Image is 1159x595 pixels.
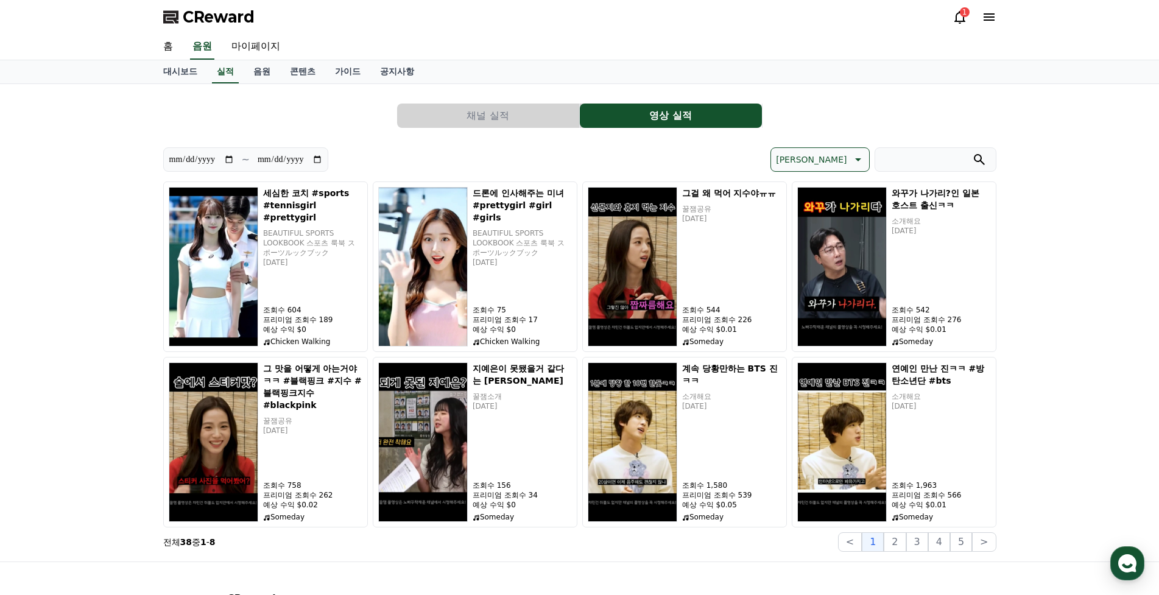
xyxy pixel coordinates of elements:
[169,362,258,522] img: 그 맛을 어떻게 아는거야ㅋㅋ #블랙핑크 #지수 #블랙핑크지수 #blackpink
[473,500,572,510] p: 예상 수익 $0
[792,181,996,352] button: 와꾸가 나가리?인 일본 호스트 출신ㅋㅋ 와꾸가 나가리?인 일본 호스트 출신ㅋㅋ 소개해요 [DATE] 조회수 542 프리미엄 조회수 276 예상 수익 $0.01 Someday
[111,405,126,415] span: 대화
[682,401,781,411] p: [DATE]
[263,426,362,435] p: [DATE]
[370,60,424,83] a: 공지사항
[682,392,781,401] p: 소개해요
[397,104,579,128] button: 채널 실적
[892,362,991,387] h5: 연예인 만난 진ㅋㅋ #방탄소년단 #bts
[892,216,991,226] p: 소개해요
[200,537,206,547] strong: 1
[682,305,781,315] p: 조회수 544
[960,7,970,17] div: 1
[473,362,572,387] h5: 지예은이 못됐을거 같다는 [PERSON_NAME]
[183,7,255,27] span: CReward
[473,512,572,522] p: Someday
[473,490,572,500] p: 프리미엄 조회수 34
[263,500,362,510] p: 예상 수익 $0.02
[263,337,362,347] p: Chicken Walking
[378,362,468,522] img: 지예은이 못됐을거 같다는 탁재훈
[682,337,781,347] p: Someday
[210,537,216,547] strong: 8
[473,305,572,315] p: 조회수 75
[263,258,362,267] p: [DATE]
[473,481,572,490] p: 조회수 156
[892,337,991,347] p: Someday
[797,362,887,522] img: 연예인 만난 진ㅋㅋ #방탄소년단 #bts
[263,481,362,490] p: 조회수 758
[473,401,572,411] p: [DATE]
[682,481,781,490] p: 조회수 1,580
[473,392,572,401] p: 꿀잼소개
[588,362,677,522] img: 계속 당황만하는 BTS 진ㅋㅋ
[582,357,787,527] button: 계속 당황만하는 BTS 진ㅋㅋ 계속 당황만하는 BTS 진ㅋㅋ 소개해요 [DATE] 조회수 1,580 프리미엄 조회수 539 예상 수익 $0.05 Someday
[473,187,572,224] h5: 드론에 인사해주는 미녀 #prettygirl #girl #girls
[682,187,781,199] h5: 그걸 왜 먹어 지수야ㅠㅠ
[263,362,362,411] h5: 그 맛을 어떻게 아는거야ㅋㅋ #블랙핑크 #지수 #블랙핑크지수 #blackpink
[222,34,290,60] a: 마이페이지
[378,187,468,347] img: 드론에 인사해주는 미녀 #prettygirl #girl #girls
[263,305,362,315] p: 조회수 604
[373,357,577,527] button: 지예은이 못됐을거 같다는 탁재훈 지예은이 못됐을거 같다는 [PERSON_NAME] 꿀잼소개 [DATE] 조회수 156 프리미엄 조회수 34 예상 수익 $0 Someday
[263,490,362,500] p: 프리미엄 조회수 262
[682,490,781,500] p: 프리미엄 조회수 539
[892,401,991,411] p: [DATE]
[892,325,991,334] p: 예상 수익 $0.01
[263,315,362,325] p: 프리미엄 조회수 189
[682,500,781,510] p: 예상 수익 $0.05
[163,536,216,548] p: 전체 중 -
[38,404,46,414] span: 홈
[263,325,362,334] p: 예상 수익 $0
[892,392,991,401] p: 소개해요
[892,226,991,236] p: [DATE]
[972,532,996,552] button: >
[682,512,781,522] p: Someday
[473,325,572,334] p: 예상 수익 $0
[797,187,887,347] img: 와꾸가 나가리?인 일본 호스트 출신ㅋㅋ
[892,187,991,211] h5: 와꾸가 나가리?인 일본 호스트 출신ㅋㅋ
[157,386,234,417] a: 설정
[892,490,991,500] p: 프리미엄 조회수 566
[163,181,368,352] button: 세심한 코치 #sports #tennisgirl #prettygirl 세심한 코치 #sports #tennisgirl #prettygirl BEAUTIFUL SPORTS LO...
[180,537,192,547] strong: 38
[325,60,370,83] a: 가이드
[892,512,991,522] p: Someday
[190,34,214,60] a: 음원
[928,532,950,552] button: 4
[153,60,207,83] a: 대시보드
[580,104,763,128] a: 영상 실적
[263,187,362,224] h5: 세심한 코치 #sports #tennisgirl #prettygirl
[792,357,996,527] button: 연예인 만난 진ㅋㅋ #방탄소년단 #bts 연예인 만난 진ㅋㅋ #방탄소년단 #bts 소개해요 [DATE] 조회수 1,963 프리미엄 조회수 566 예상 수익 $0.01 Someday
[163,7,255,27] a: CReward
[770,147,869,172] button: [PERSON_NAME]
[682,362,781,387] h5: 계속 당황만하는 BTS 진ㅋㅋ
[373,181,577,352] button: 드론에 인사해주는 미녀 #prettygirl #girl #girls 드론에 인사해주는 미녀 #prettygirl #girl #girls BEAUTIFUL SPORTS LOOK...
[892,305,991,315] p: 조회수 542
[953,10,967,24] a: 1
[776,151,847,168] p: [PERSON_NAME]
[4,386,80,417] a: 홈
[588,187,677,347] img: 그걸 왜 먹어 지수야ㅠㅠ
[906,532,928,552] button: 3
[884,532,906,552] button: 2
[263,228,362,258] p: BEAUTIFUL SPORTS LOOKBOOK 스포츠 룩북 スポーツルックブック
[580,104,762,128] button: 영상 실적
[682,204,781,214] p: 꿀잼공유
[682,315,781,325] p: 프리미엄 조회수 226
[169,187,258,347] img: 세심한 코치 #sports #tennisgirl #prettygirl
[212,60,239,83] a: 실적
[242,152,250,167] p: ~
[263,512,362,522] p: Someday
[892,481,991,490] p: 조회수 1,963
[153,34,183,60] a: 홈
[892,500,991,510] p: 예상 수익 $0.01
[473,315,572,325] p: 프리미엄 조회수 17
[473,258,572,267] p: [DATE]
[682,214,781,224] p: [DATE]
[582,181,787,352] button: 그걸 왜 먹어 지수야ㅠㅠ 그걸 왜 먹어 지수야ㅠㅠ 꿀잼공유 [DATE] 조회수 544 프리미엄 조회수 226 예상 수익 $0.01 Someday
[838,532,862,552] button: <
[892,315,991,325] p: 프리미엄 조회수 276
[244,60,280,83] a: 음원
[280,60,325,83] a: 콘텐츠
[397,104,580,128] a: 채널 실적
